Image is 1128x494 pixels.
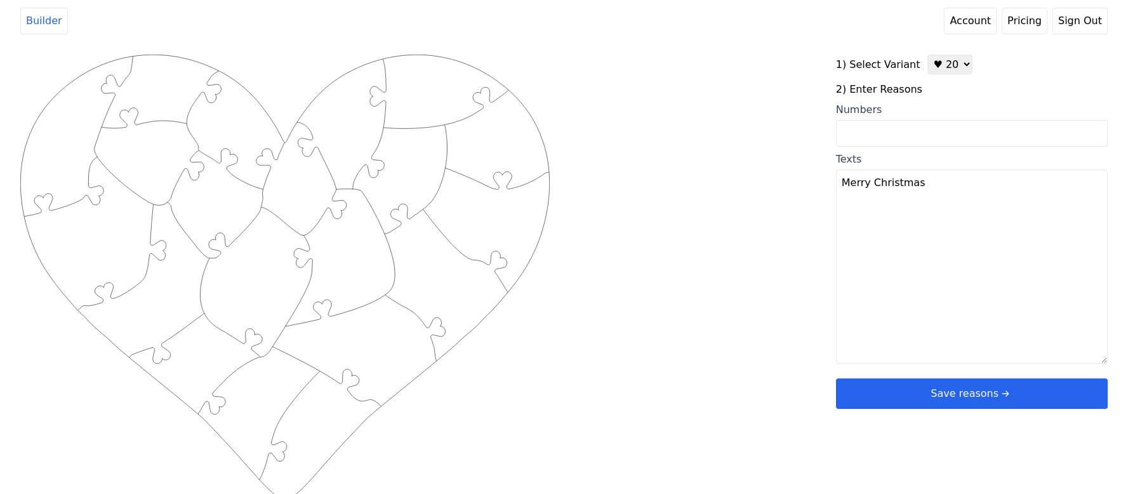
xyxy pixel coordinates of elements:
[20,8,68,34] a: Builder
[999,387,1012,401] svg: arrow right short
[836,378,1108,409] button: Save reasonsarrow right short
[836,120,1108,147] input: Numbers
[1002,8,1047,34] a: Pricing
[836,57,920,72] label: 1) Select Variant
[836,170,1108,364] textarea: Texts
[836,152,1108,167] div: Texts
[944,8,997,34] a: Account
[836,82,1108,97] label: 2) Enter Reasons
[836,102,1108,117] div: Numbers
[1052,8,1108,34] button: Sign Out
